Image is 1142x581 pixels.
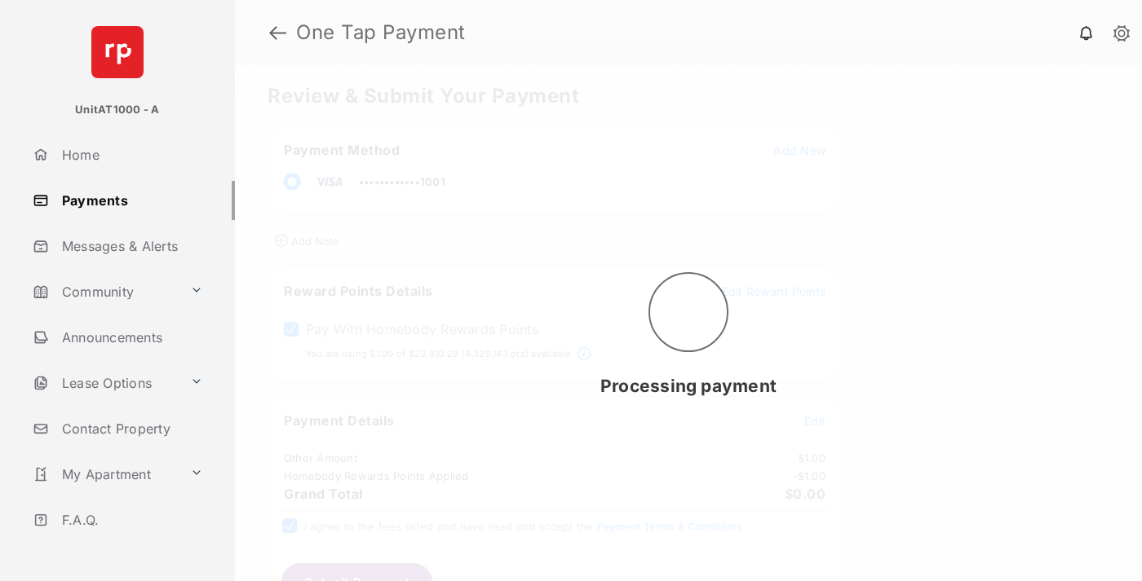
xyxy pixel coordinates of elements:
a: Home [26,135,235,174]
p: UnitAT1000 - A [75,102,159,118]
a: F.A.Q. [26,500,235,539]
strong: One Tap Payment [296,23,466,42]
img: svg+xml;base64,PHN2ZyB4bWxucz0iaHR0cDovL3d3dy53My5vcmcvMjAwMC9zdmciIHdpZHRoPSI2NCIgaGVpZ2h0PSI2NC... [91,26,144,78]
a: Community [26,272,184,311]
a: My Apartment [26,455,184,494]
span: Processing payment [600,376,777,396]
a: Lease Options [26,363,184,403]
a: Payments [26,181,235,220]
a: Messages & Alerts [26,227,235,266]
a: Announcements [26,318,235,357]
a: Contact Property [26,409,235,448]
